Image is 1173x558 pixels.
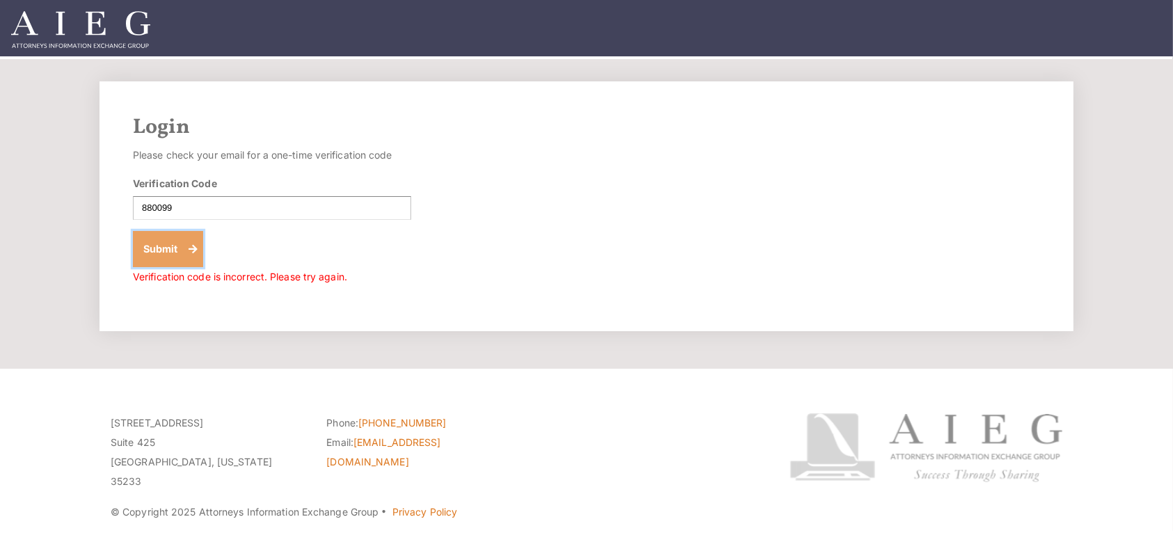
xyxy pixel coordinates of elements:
[111,413,305,491] p: [STREET_ADDRESS] Suite 425 [GEOGRAPHIC_DATA], [US_STATE] 35233
[381,511,388,518] span: ·
[358,417,446,429] a: [PHONE_NUMBER]
[133,231,203,267] button: Submit
[11,11,150,48] img: Attorneys Information Exchange Group
[326,413,521,433] li: Phone:
[133,115,1040,140] h2: Login
[133,176,217,191] label: Verification Code
[790,413,1062,482] img: Attorneys Information Exchange Group logo
[133,271,347,282] span: Verification code is incorrect. Please try again.
[326,436,440,468] a: [EMAIL_ADDRESS][DOMAIN_NAME]
[133,145,411,165] p: Please check your email for a one-time verification code
[326,433,521,472] li: Email:
[392,506,457,518] a: Privacy Policy
[111,502,737,522] p: © Copyright 2025 Attorneys Information Exchange Group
